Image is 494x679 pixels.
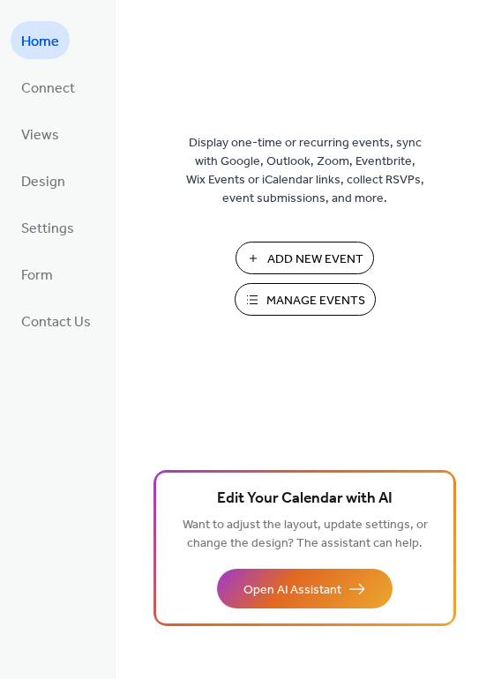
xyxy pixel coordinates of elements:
a: Settings [11,208,85,246]
span: Contact Us [21,309,91,336]
span: Edit Your Calendar with AI [217,487,393,511]
span: Open AI Assistant [243,581,341,600]
a: Design [11,161,76,199]
span: Home [21,28,59,56]
a: Home [11,21,70,59]
span: Add New Event [267,250,363,269]
button: Open AI Assistant [217,569,393,608]
span: Want to adjust the layout, update settings, or change the design? The assistant can help. [183,513,428,556]
span: Connect [21,75,75,102]
a: Form [11,255,64,293]
span: Manage Events [266,292,365,310]
a: Views [11,115,70,153]
a: Connect [11,68,86,106]
span: Design [21,168,65,196]
span: Views [21,122,59,149]
button: Add New Event [236,242,374,274]
a: Contact Us [11,302,101,339]
span: Display one-time or recurring events, sync with Google, Outlook, Zoom, Eventbrite, Wix Events or ... [186,134,424,208]
span: Form [21,262,53,289]
span: Settings [21,215,74,242]
button: Manage Events [235,283,376,316]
